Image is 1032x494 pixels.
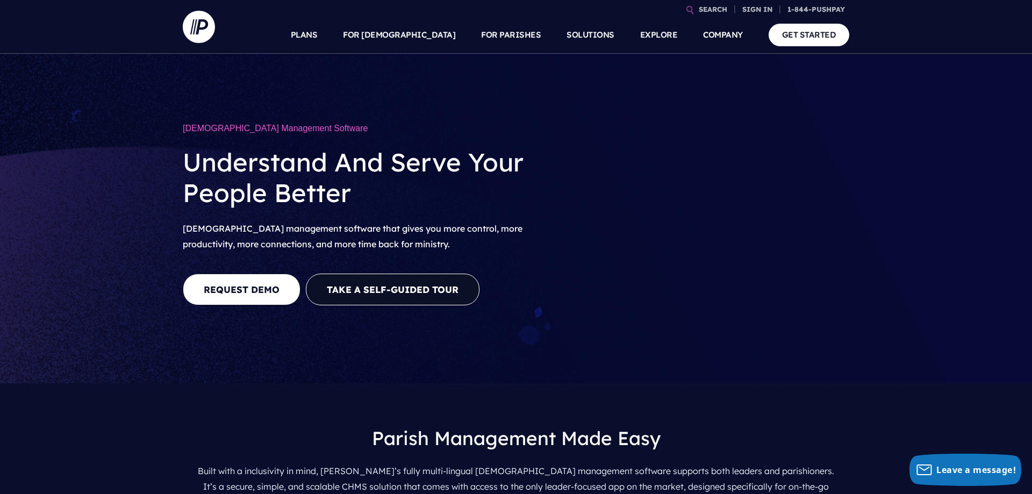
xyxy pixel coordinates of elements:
a: COMPANY [703,16,743,54]
button: Take a Self-guided Tour [306,274,479,305]
span: Leave a message! [936,464,1016,476]
h1: [DEMOGRAPHIC_DATA] Management Software [183,118,564,139]
button: Leave a message! [909,454,1021,486]
a: SOLUTIONS [567,16,614,54]
span: [DEMOGRAPHIC_DATA] management software that gives you more control, more productivity, more conne... [183,223,522,249]
h3: Parish Management Made Easy [191,418,841,460]
a: PLANS [291,16,318,54]
a: GET STARTED [769,24,850,46]
a: EXPLORE [640,16,678,54]
a: REQUEST DEMO [183,274,300,305]
a: FOR [DEMOGRAPHIC_DATA] [343,16,455,54]
h2: Understand And Serve Your People Better [183,139,564,217]
a: FOR PARISHES [481,16,541,54]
